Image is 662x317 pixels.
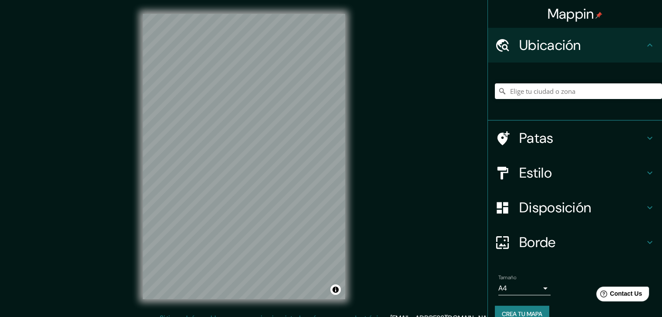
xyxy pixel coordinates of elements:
div: Disposición [488,190,662,225]
img: pin-icon.png [595,12,602,19]
div: A4 [498,281,551,295]
font: Estilo [519,164,552,182]
font: A4 [498,284,507,293]
div: Borde [488,225,662,260]
div: Patas [488,121,662,155]
div: Ubicación [488,28,662,63]
canvas: Mapa [143,14,345,299]
font: Tamaño [498,274,516,281]
div: Estilo [488,155,662,190]
font: Borde [519,233,556,251]
button: Activar o desactivar atribución [330,284,341,295]
font: Mappin [548,5,594,23]
input: Elige tu ciudad o zona [495,83,662,99]
font: Patas [519,129,554,147]
font: Disposición [519,198,591,217]
font: Ubicación [519,36,581,54]
iframe: Help widget launcher [585,283,652,307]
